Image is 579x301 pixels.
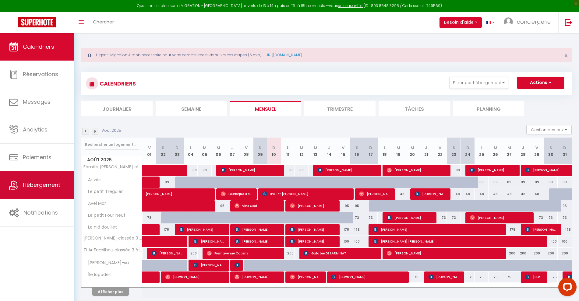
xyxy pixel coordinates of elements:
[544,177,558,188] div: 89
[544,212,558,223] div: 73
[378,138,391,165] th: 18
[225,138,239,165] th: 07
[336,236,350,247] div: 100
[235,224,280,235] span: [PERSON_NAME]
[466,145,469,151] abbr: D
[356,145,358,151] abbr: S
[304,101,376,116] li: Trimestre
[162,145,164,151] abbr: S
[203,145,207,151] abbr: M
[373,224,501,235] span: [PERSON_NAME]
[564,53,568,58] button: Close
[23,153,51,161] span: Paiements
[516,138,530,165] th: 28
[433,212,447,223] div: 73
[350,224,364,235] div: 178
[525,271,544,283] span: [PERSON_NAME]
[504,17,513,26] img: ...
[447,188,461,200] div: 48
[461,138,475,165] th: 24
[83,248,143,252] span: Ti Ar Familhou classée 3 étoiles
[322,138,336,165] th: 14
[318,164,377,176] span: [PERSON_NAME]
[336,200,350,212] div: 95
[470,212,529,223] span: [PERSON_NAME]
[93,19,114,25] span: Chercher
[475,271,488,283] div: 75
[287,145,289,151] abbr: L
[81,48,572,62] div: Urgent : Migration Airbnb nécessaire pour votre compte, merci de suivre ces étapes (5 min) -
[92,288,129,296] button: Afficher plus
[405,271,419,283] div: 75
[507,145,511,151] abbr: M
[212,138,225,165] th: 06
[429,271,461,283] span: [PERSON_NAME]
[83,177,105,183] span: Ar vilin
[494,145,497,151] abbr: M
[525,224,557,235] span: [PERSON_NAME]
[146,185,216,197] span: [PERSON_NAME]
[502,138,516,165] th: 27
[405,138,419,165] th: 20
[461,188,475,200] div: 48
[447,165,461,176] div: 80
[535,145,538,151] abbr: V
[23,98,51,106] span: Messages
[88,12,118,33] a: Chercher
[419,138,433,165] th: 21
[522,145,524,151] abbr: J
[558,224,572,235] div: 178
[300,145,303,151] abbr: M
[290,271,322,283] span: [PERSON_NAME]
[281,138,295,165] th: 11
[102,128,121,134] p: Août 2025
[502,224,516,235] div: 178
[23,209,58,216] span: Notifications
[281,165,295,176] div: 80
[245,145,248,151] abbr: V
[461,271,475,283] div: 75
[235,236,280,247] span: [PERSON_NAME]
[379,101,450,116] li: Tâches
[290,200,336,212] span: [PERSON_NAME]
[198,138,211,165] th: 05
[558,248,572,259] div: 200
[18,17,56,27] img: Super Booking
[295,138,308,165] th: 12
[517,18,551,26] span: conciergerie
[82,156,142,164] span: Août 2025
[387,164,446,176] span: [PERSON_NAME]
[415,188,447,200] span: [PERSON_NAME]
[152,247,184,259] span: [PERSON_NAME]
[453,101,524,116] li: Planning
[328,145,330,151] abbr: J
[397,145,400,151] abbr: M
[331,271,404,283] span: [PERSON_NAME]
[235,271,280,283] span: [PERSON_NAME]
[83,188,124,195] span: Le petit Treguier
[475,188,488,200] div: 48
[290,224,336,235] span: [PERSON_NAME]
[499,12,558,33] a: ... conciergerie
[481,145,482,151] abbr: L
[184,138,198,165] th: 04
[290,236,336,247] span: [PERSON_NAME]
[336,138,350,165] th: 15
[502,188,516,200] div: 48
[558,200,572,212] div: 95
[83,236,143,240] span: [PERSON_NAME] classée 3 étoiles
[387,247,501,259] span: [PERSON_NAME]
[489,138,502,165] th: 26
[295,165,308,176] div: 80
[231,145,234,151] abbr: J
[453,145,455,151] abbr: S
[350,236,364,247] div: 100
[364,212,378,223] div: 73
[264,52,302,58] a: [URL][DOMAIN_NAME]
[350,212,364,223] div: 73
[526,125,572,134] button: Gestion des prix
[221,188,253,200] span: LeBasque Bleu
[364,138,378,165] th: 17
[190,145,192,151] abbr: L
[359,188,391,200] span: [PERSON_NAME]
